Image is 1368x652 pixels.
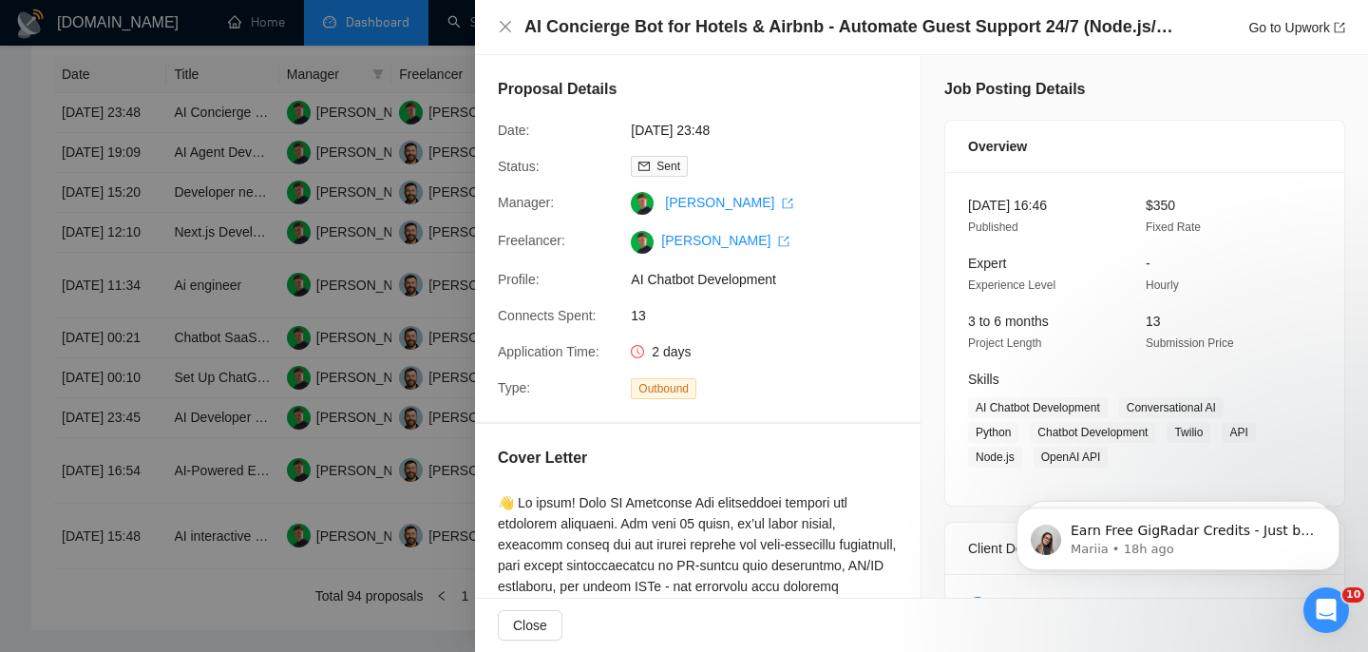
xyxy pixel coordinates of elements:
[968,397,1108,418] span: AI Chatbot Development
[656,160,680,173] span: Sent
[778,236,789,247] span: export
[1248,20,1345,35] a: Go to Upworkexport
[631,120,916,141] span: [DATE] 23:48
[968,336,1041,350] span: Project Length
[1167,422,1210,443] span: Twilio
[968,422,1018,443] span: Python
[968,221,1018,234] span: Published
[631,269,916,290] span: AI Chatbot Development
[498,195,554,210] span: Manager:
[631,378,696,399] span: Outbound
[944,78,1085,101] h5: Job Posting Details
[1146,198,1175,213] span: $350
[1146,336,1234,350] span: Submission Price
[661,233,789,248] a: [PERSON_NAME] export
[1222,422,1255,443] span: API
[498,78,617,101] h5: Proposal Details
[498,123,529,138] span: Date:
[1303,587,1349,633] iframe: Intercom live chat
[968,372,999,387] span: Skills
[1119,397,1224,418] span: Conversational AI
[513,615,547,636] span: Close
[968,278,1055,292] span: Experience Level
[968,447,1022,468] span: Node.js
[1146,221,1201,234] span: Fixed Rate
[968,136,1027,157] span: Overview
[498,308,597,323] span: Connects Spent:
[1334,22,1345,33] span: export
[1146,278,1179,292] span: Hourly
[1146,256,1150,271] span: -
[1146,314,1161,329] span: 13
[968,314,1049,329] span: 3 to 6 months
[498,447,587,470] h5: Cover Letter
[665,195,793,210] a: [PERSON_NAME] export
[498,233,565,248] span: Freelancer:
[1342,587,1364,603] span: 10
[968,523,1321,574] div: Client Details
[498,344,599,359] span: Application Time:
[968,597,987,618] img: 🌐
[631,231,654,254] img: c1CkLHUIwD5Ucvm7oiXNAph9-NOmZLZpbVsUrINqn_V_EzHsJW7P7QxldjUFcJOdWX
[652,344,691,359] span: 2 days
[1034,447,1109,468] span: OpenAI API
[638,161,650,172] span: mail
[631,345,644,358] span: clock-circle
[782,198,793,209] span: export
[968,198,1047,213] span: [DATE] 16:46
[498,19,513,34] span: close
[498,159,540,174] span: Status:
[988,468,1368,601] iframe: Intercom notifications message
[968,256,1006,271] span: Expert
[631,305,916,326] span: 13
[498,610,562,641] button: Close
[498,19,513,35] button: Close
[524,15,1180,39] h4: AI Concierge Bot for Hotels & Airbnb - Automate Guest Support 24/7 (Node.js/Python, OpenAI, Twilio)
[498,272,540,287] span: Profile:
[1030,422,1155,443] span: Chatbot Development
[498,380,530,395] span: Type:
